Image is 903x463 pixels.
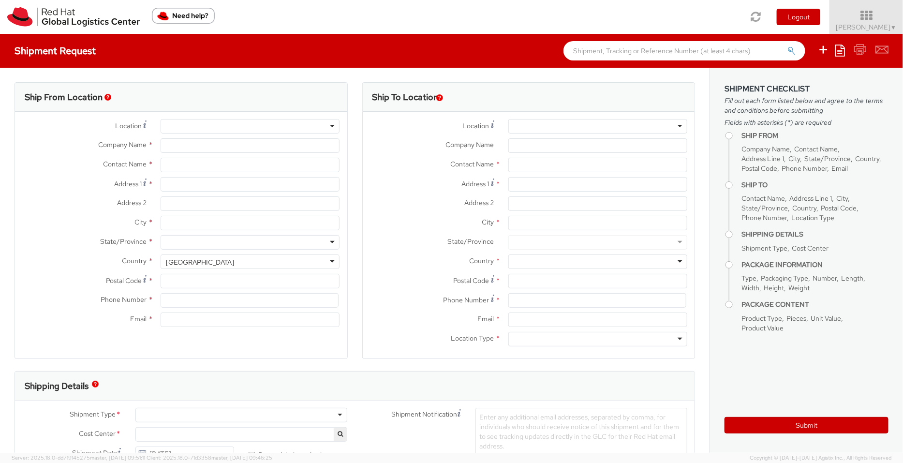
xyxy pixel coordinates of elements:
span: Company Name [446,140,494,149]
span: City [482,218,494,226]
input: Return label required [249,452,255,458]
span: Server: 2025.18.0-dd719145275 [12,454,145,461]
h3: Ship To Location [372,92,439,102]
span: State/Province [448,237,494,246]
span: master, [DATE] 09:51:11 [90,454,145,461]
h4: Package Information [741,261,888,269]
span: Country [792,204,816,212]
span: Email [831,164,848,173]
h4: Package Content [741,301,888,308]
span: [PERSON_NAME] [836,23,897,31]
span: Width [741,284,759,292]
span: Postal Code [741,164,777,173]
span: Country [470,256,494,265]
span: Address Line 1 [789,194,832,203]
span: Address 1 [114,179,142,188]
span: Length [841,274,863,283]
span: Location Type [791,213,834,222]
label: Return label required [249,448,323,460]
span: Shipment Type [741,244,787,253]
span: State/Province [804,154,851,163]
span: Shipment Type [70,409,116,420]
span: Location [463,121,489,130]
span: Weight [788,284,810,292]
span: Cost Center [79,429,116,440]
span: Location Type [451,334,494,343]
span: Address Line 1 [741,154,784,163]
span: City [836,194,848,203]
h4: Shipment Request [15,45,96,56]
span: Contact Name [451,160,494,168]
button: Submit [725,417,888,433]
span: Cost Center [792,244,829,253]
span: Unit Value [811,314,841,323]
span: Shipment Date [72,448,118,458]
span: Number [813,274,837,283]
span: Phone Number [444,296,489,304]
span: State/Province [741,204,788,212]
h3: Shipment Checklist [725,85,888,93]
span: Product Type [741,314,782,323]
span: Postal Code [106,276,142,285]
h4: Shipping Details [741,231,888,238]
span: Contact Name [794,145,838,153]
span: City [788,154,800,163]
span: Fields with asterisks (*) are required [725,118,888,127]
span: Shipment Notification [392,409,458,419]
input: Shipment, Tracking or Reference Number (at least 4 chars) [563,41,805,60]
h3: Ship From Location [25,92,103,102]
h3: Shipping Details [25,381,89,391]
span: Postal Code [454,276,489,285]
span: Contact Name [103,160,147,168]
span: Packaging Type [761,274,808,283]
span: Product Value [741,324,784,332]
span: State/Province [100,237,147,246]
h4: Ship To [741,181,888,189]
span: Copyright © [DATE]-[DATE] Agistix Inc., All Rights Reserved [750,454,891,462]
img: rh-logistics-00dfa346123c4ec078e1.svg [7,7,140,27]
span: Email [130,314,147,323]
span: Enter any additional email addresses, separated by comma, for individuals who should receive noti... [480,413,680,450]
span: Postal Code [821,204,857,212]
span: Address 1 [462,179,489,188]
span: Address 2 [117,198,147,207]
span: Company Name [98,140,147,149]
span: Client: 2025.18.0-71d3358 [147,454,272,461]
span: Height [764,284,784,292]
span: Phone Number [741,213,787,222]
span: Address 2 [465,198,494,207]
button: Logout [777,9,820,25]
span: Email [478,314,494,323]
span: master, [DATE] 09:46:25 [211,454,272,461]
span: ▼ [891,24,897,31]
button: Need help? [152,8,215,24]
span: Phone Number [101,295,147,304]
h4: Ship From [741,132,888,139]
span: Contact Name [741,194,785,203]
span: Pieces [786,314,806,323]
span: Fill out each form listed below and agree to the terms and conditions before submitting [725,96,888,115]
span: Location [115,121,142,130]
span: Phone Number [782,164,827,173]
div: [GEOGRAPHIC_DATA] [166,257,234,267]
span: Country [122,256,147,265]
span: Company Name [741,145,790,153]
span: City [134,218,147,226]
span: Type [741,274,756,283]
span: Country [855,154,879,163]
